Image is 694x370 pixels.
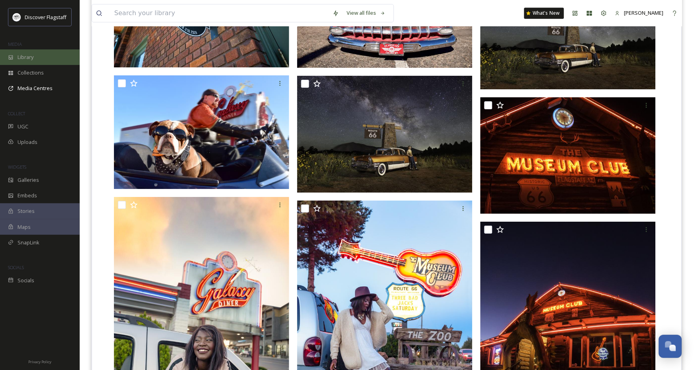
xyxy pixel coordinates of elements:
[18,239,39,246] span: SnapLink
[18,138,37,146] span: Uploads
[114,75,289,189] img: Galaxy1.jpg
[8,164,26,170] span: WIDGETS
[18,192,37,199] span: Embeds
[18,69,44,77] span: Collections
[8,110,25,116] span: COLLECT
[8,41,22,47] span: MEDIA
[297,76,472,193] img: Route 66 _ Sign Fix Small.jpg
[18,123,28,130] span: UGC
[611,5,668,21] a: [PERSON_NAME]
[343,5,390,21] a: View all files
[25,14,67,21] span: Discover Flagstaff
[524,8,564,19] a: What's New
[18,207,35,215] span: Stories
[28,359,51,364] span: Privacy Policy
[18,85,53,92] span: Media Centres
[110,4,329,22] input: Search your library
[28,356,51,366] a: Privacy Policy
[8,264,24,270] span: SOCIALS
[624,9,664,16] span: [PERSON_NAME]
[13,13,21,21] img: Untitled%20design%20(1).png
[659,335,682,358] button: Open Chat
[18,53,33,61] span: Library
[480,97,656,214] img: Museum Club at Night3.jpeg
[18,223,31,231] span: Maps
[18,277,34,284] span: Socials
[18,176,39,184] span: Galleries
